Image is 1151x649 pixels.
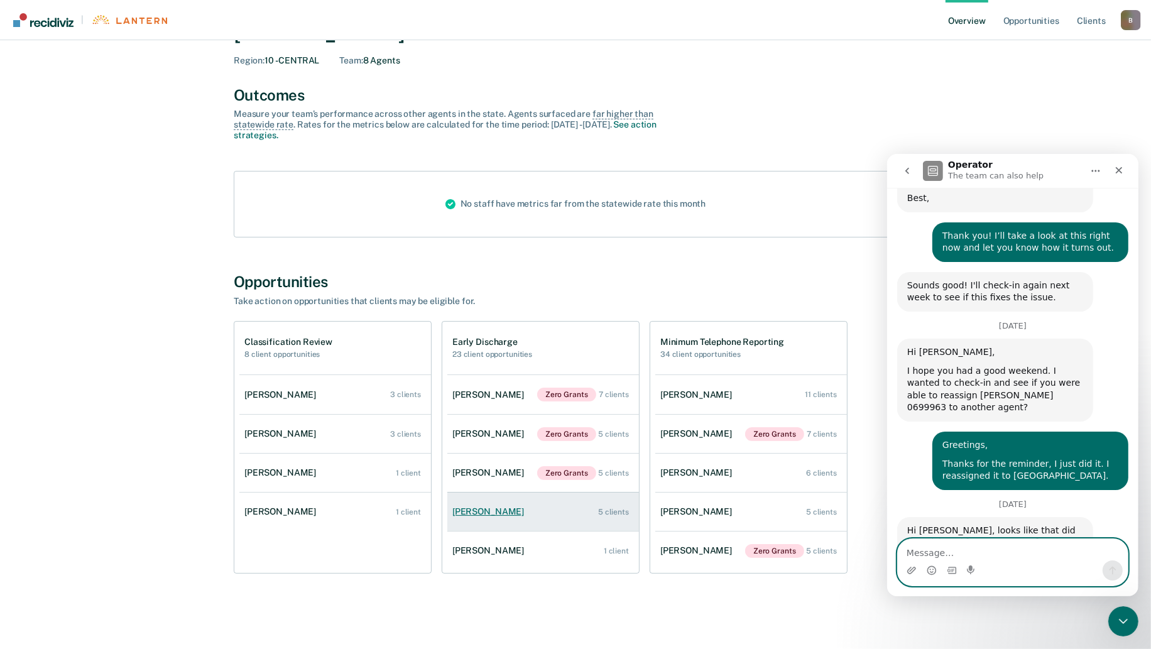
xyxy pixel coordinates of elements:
[20,371,196,420] div: Hi [PERSON_NAME], looks like that did the trick and [PERSON_NAME] no longer shows in your supervi...
[452,467,529,478] div: [PERSON_NAME]
[234,273,917,291] div: Opportunities
[1121,10,1141,30] div: B
[598,430,629,439] div: 5 clients
[806,508,837,516] div: 5 clients
[660,428,737,439] div: [PERSON_NAME]
[745,427,804,441] span: Zero Grants
[598,469,629,477] div: 5 clients
[452,428,529,439] div: [PERSON_NAME]
[234,55,265,65] span: Region :
[390,390,421,399] div: 3 clients
[660,506,737,517] div: [PERSON_NAME]
[234,119,657,140] a: See action strategies.
[234,296,674,307] div: Take action on opportunities that clients may be eligible for.
[537,427,596,441] span: Zero Grants
[452,337,532,347] h1: Early Discharge
[447,533,639,569] a: [PERSON_NAME] 1 client
[537,466,596,480] span: Zero Grants
[91,15,167,25] img: Lantern
[239,416,431,452] a: [PERSON_NAME] 3 clients
[339,55,363,65] span: Team :
[660,350,784,359] h2: 34 client opportunities
[447,454,639,493] a: [PERSON_NAME]Zero Grants 5 clients
[447,375,639,414] a: [PERSON_NAME]Zero Grants 7 clients
[10,363,241,450] div: Krysty says…
[1121,10,1141,30] button: Profile dropdown button
[655,377,847,413] a: [PERSON_NAME] 11 clients
[74,14,91,25] span: |
[244,337,332,347] h1: Classification Review
[655,532,847,570] a: [PERSON_NAME]Zero Grants 5 clients
[396,469,421,477] div: 1 client
[604,547,629,555] div: 1 client
[215,406,236,427] button: Send a message…
[655,455,847,491] a: [PERSON_NAME] 6 clients
[452,545,529,556] div: [PERSON_NAME]
[19,412,30,422] button: Upload attachment
[447,415,639,454] a: [PERSON_NAME]Zero Grants 5 clients
[40,412,50,422] button: Emoji picker
[660,337,784,347] h1: Minimum Telephone Reporting
[234,109,674,140] div: Measure your team’s performance across other agent s in the state. Agent s surfaced are . Rates f...
[80,412,90,422] button: Start recording
[660,545,737,556] div: [PERSON_NAME]
[244,506,321,517] div: [PERSON_NAME]
[655,415,847,454] a: [PERSON_NAME]Zero Grants 7 clients
[447,494,639,530] a: [PERSON_NAME] 5 clients
[452,350,532,359] h2: 23 client opportunities
[234,109,653,130] span: far higher than statewide rate
[11,385,241,406] textarea: Message…
[244,350,332,359] h2: 8 client opportunities
[655,494,847,530] a: [PERSON_NAME] 5 clients
[244,390,321,400] div: [PERSON_NAME]
[435,172,716,237] div: No staff have metrics far from the statewide rate this month
[390,430,421,439] div: 3 clients
[537,388,596,401] span: Zero Grants
[598,508,629,516] div: 5 clients
[239,494,431,530] a: [PERSON_NAME] 1 client
[660,467,737,478] div: [PERSON_NAME]
[244,467,321,478] div: [PERSON_NAME]
[234,55,319,66] div: 10 - CENTRAL
[452,390,529,400] div: [PERSON_NAME]
[234,86,917,104] div: Outcomes
[807,430,837,439] div: 7 clients
[1108,606,1138,636] iframe: Intercom live chat
[396,508,421,516] div: 1 client
[599,390,629,399] div: 7 clients
[745,544,804,558] span: Zero Grants
[239,455,431,491] a: [PERSON_NAME] 1 client
[806,469,837,477] div: 6 clients
[10,363,206,427] div: Hi [PERSON_NAME], looks like that did the trick and [PERSON_NAME] no longer shows in your supervi...
[660,390,737,400] div: [PERSON_NAME]
[60,412,70,422] button: Gif picker
[806,547,837,555] div: 5 clients
[13,13,74,27] img: Recidiviz
[339,55,400,66] div: 8 Agents
[805,390,837,399] div: 11 clients
[452,506,529,517] div: [PERSON_NAME]
[887,154,1138,596] iframe: Intercom live chat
